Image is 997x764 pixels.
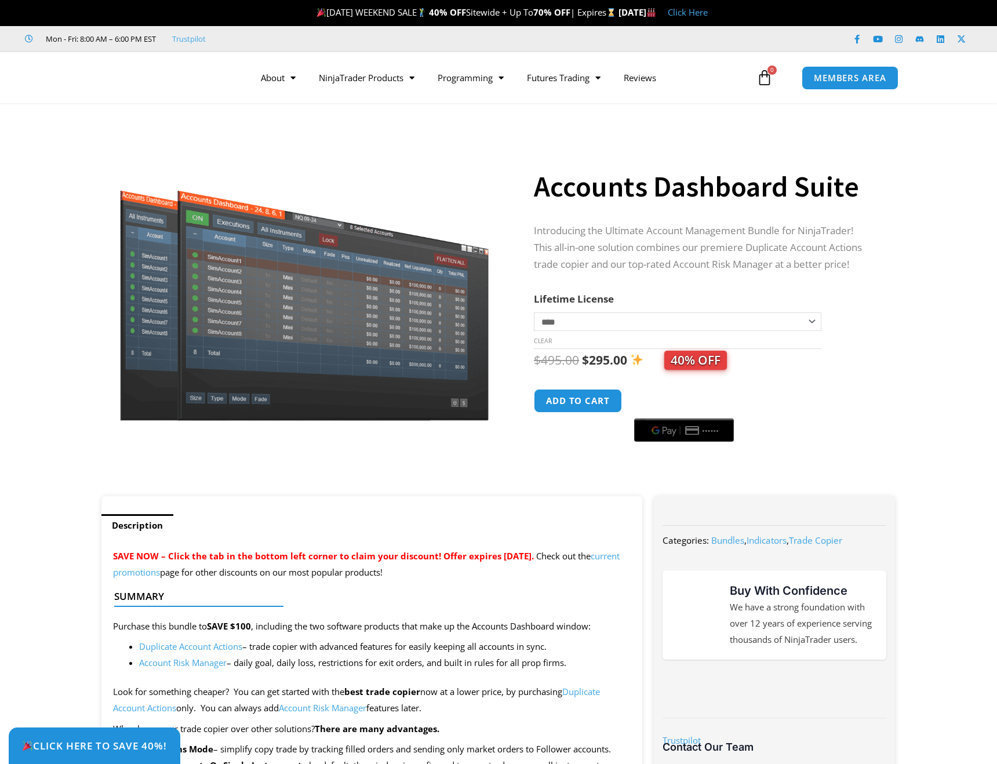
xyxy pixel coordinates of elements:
h4: Summary [114,591,620,602]
h3: Buy With Confidence [730,582,875,599]
img: LogoAI | Affordable Indicators – NinjaTrader [83,57,208,99]
img: 🏭 [647,8,656,17]
a: Bundles [711,534,744,546]
strong: There are many advantages. [315,723,439,734]
a: Duplicate Account Actions [139,641,242,652]
a: About [249,64,307,91]
strong: best trade copier [344,686,420,697]
a: Description [101,514,173,537]
li: – trade copier with advanced features for easily keeping all accounts in sync. [139,639,631,655]
bdi: 295.00 [582,352,627,368]
img: 🏌️‍♂️ [417,8,426,17]
a: Trustpilot [172,32,206,46]
img: Screenshot 2024-08-26 155710eeeee [118,123,491,421]
a: Futures Trading [515,64,612,91]
p: Introducing the Ultimate Account Management Bundle for NinjaTrader! This all-in-one solution comb... [534,223,872,273]
text: •••••• [703,427,720,435]
span: MEMBERS AREA [814,74,886,82]
span: Mon - Fri: 8:00 AM – 6:00 PM EST [43,32,156,46]
button: Buy with GPay [634,419,734,442]
a: Account Risk Manager [139,657,227,668]
span: Click Here to save 40%! [22,741,167,751]
a: Programming [426,64,515,91]
span: Categories: [663,534,709,546]
p: We have a strong foundation with over 12 years of experience serving thousands of NinjaTrader users. [730,599,875,648]
strong: [DATE] [618,6,656,18]
a: 0 [739,61,790,94]
a: NinjaTrader Products [307,64,426,91]
span: [DATE] WEEKEND SALE Sitewide + Up To | Expires [314,6,618,18]
span: 40% OFF [664,351,727,370]
span: , , [711,534,842,546]
a: Clear options [534,337,552,345]
a: Click Here [668,6,708,18]
iframe: Secure express checkout frame [632,387,736,415]
p: Why choose our trade copier over other solutions? [113,721,631,737]
label: Lifetime License [534,292,614,305]
a: Trade Copier [789,534,842,546]
h1: Accounts Dashboard Suite [534,166,872,207]
span: SAVE NOW – Click the tab in the bottom left corner to claim your discount! Offer expires [DATE]. [113,550,534,562]
button: Add to cart [534,389,622,413]
a: 🎉Click Here to save 40%! [9,727,180,764]
strong: 40% OFF [429,6,466,18]
span: 0 [767,66,777,75]
span: $ [582,352,589,368]
img: mark thumbs good 43913 | Affordable Indicators – NinjaTrader [674,594,716,636]
img: ✨ [631,354,643,366]
a: Reviews [612,64,668,91]
img: NinjaTrader Wordmark color RGB | Affordable Indicators – NinjaTrader [687,678,861,700]
a: MEMBERS AREA [802,66,898,90]
nav: Menu [249,64,754,91]
bdi: 495.00 [534,352,579,368]
strong: SAVE $100 [207,620,251,632]
img: 🎉 [23,741,32,751]
span: $ [534,352,541,368]
img: ⌛ [607,8,616,17]
p: Purchase this bundle to , including the two software products that make up the Accounts Dashboard... [113,619,631,635]
img: 🎉 [317,8,326,17]
a: Account Risk Manager [279,702,366,714]
li: – daily goal, daily loss, restrictions for exit orders, and built in rules for all prop firms. [139,655,631,671]
p: Check out the page for other discounts on our most popular products! [113,548,631,581]
a: Indicators [747,534,787,546]
strong: 70% OFF [533,6,570,18]
p: Look for something cheaper? You can get started with the now at a lower price, by purchasing only... [113,684,631,716]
